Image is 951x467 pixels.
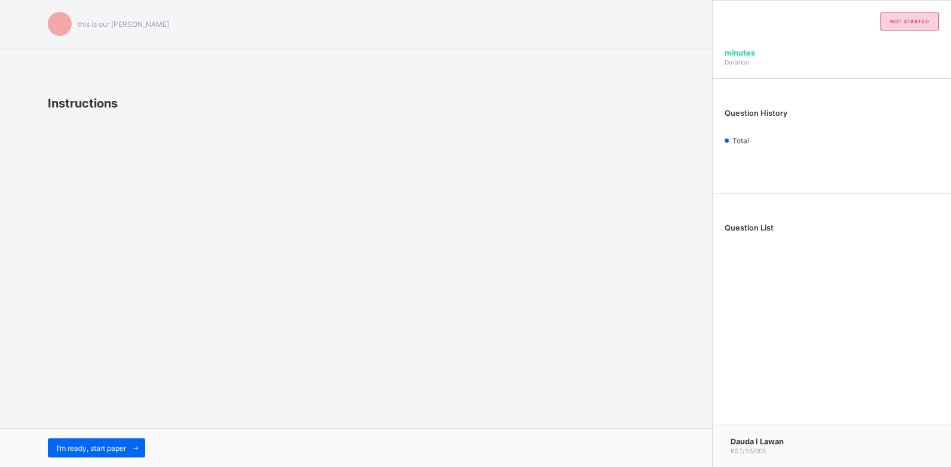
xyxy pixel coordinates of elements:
span: Dauda I Lawan [731,437,784,446]
span: minutes [725,48,755,57]
span: KST/35/005 [731,447,766,454]
span: Question List [725,223,774,232]
span: not started [890,19,929,24]
span: this is our [PERSON_NAME] [78,20,169,29]
span: Duration [725,59,749,66]
span: I’m ready, start paper [57,444,126,453]
span: Total [732,136,749,145]
span: Question History [725,109,787,118]
span: Instructions [48,96,118,110]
